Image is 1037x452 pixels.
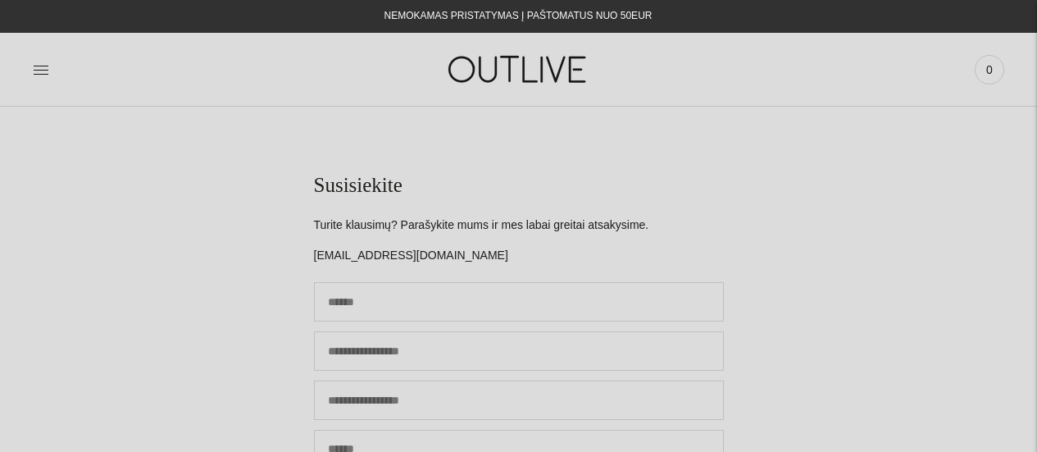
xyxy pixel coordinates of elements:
[978,58,1001,81] span: 0
[314,172,724,199] h1: Susisiekite
[384,7,653,26] div: NEMOKAMAS PRISTATYMAS Į PAŠTOMATUS NUO 50EUR
[975,52,1004,88] a: 0
[314,216,724,235] p: Turite klausimų? Parašykite mums ir mes labai greitai atsakysime.
[416,41,621,98] img: OUTLIVE
[314,246,724,266] p: [EMAIL_ADDRESS][DOMAIN_NAME]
